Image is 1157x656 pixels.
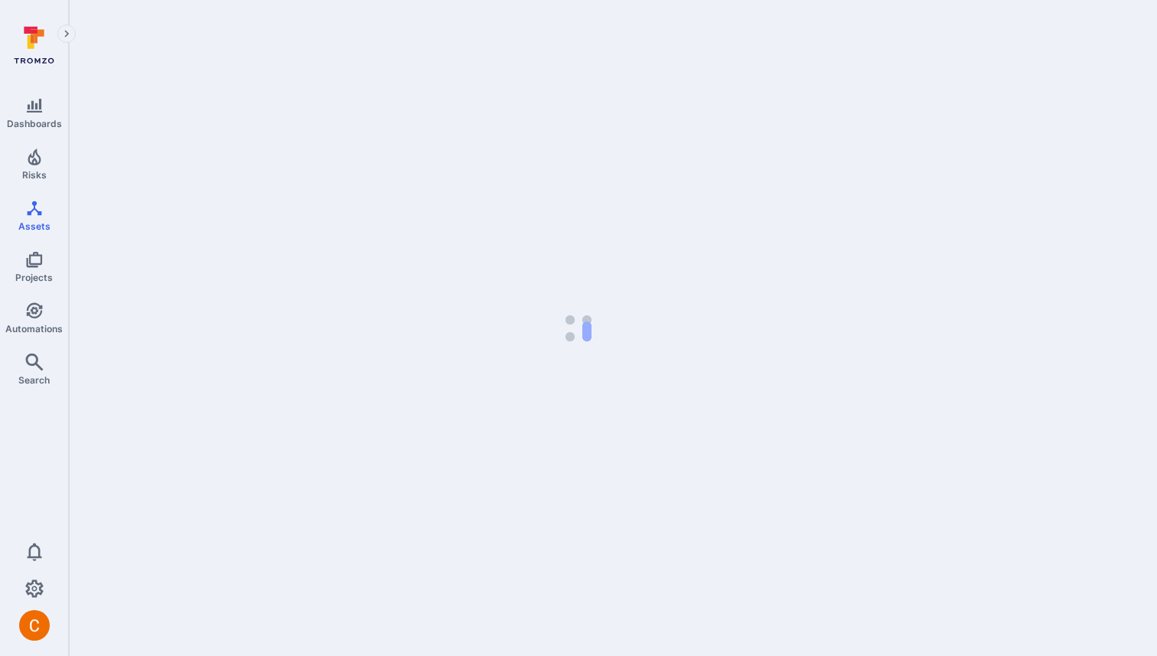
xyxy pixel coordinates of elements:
[57,24,76,43] button: Expand navigation menu
[19,610,50,641] div: Camilo Rivera
[22,169,47,181] span: Risks
[19,610,50,641] img: ACg8ocJuq_DPPTkXyD9OlTnVLvDrpObecjcADscmEHLMiTyEnTELew=s96-c
[15,272,53,283] span: Projects
[7,118,62,129] span: Dashboards
[18,220,51,232] span: Assets
[61,28,72,41] i: Expand navigation menu
[5,323,63,335] span: Automations
[18,374,50,386] span: Search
